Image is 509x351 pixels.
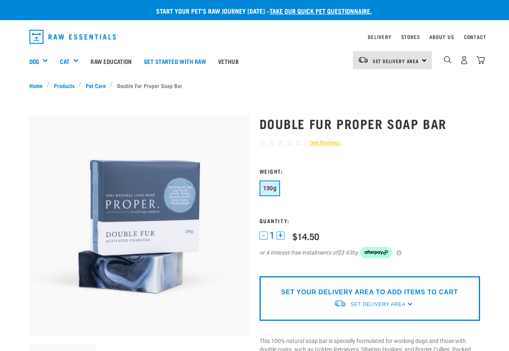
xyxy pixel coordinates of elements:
[277,138,284,147] span: ☆
[260,116,480,131] h1: Double Fur Proper Soap Bar
[373,60,419,62] span: Set Delivery Area
[476,56,485,64] img: home-icon@2x.png
[260,168,480,174] h3: Weight:
[293,231,319,241] div: $14.50
[276,232,284,240] button: +
[29,30,116,44] img: Raw Essentials Logo
[302,139,340,147] a: See Reviews
[49,81,78,90] a: Products
[29,81,47,90] a: Home
[29,57,39,66] a: Dog
[84,45,138,77] a: Raw Education
[263,185,277,191] span: 130g
[260,181,280,196] button: 130g
[464,35,486,38] a: Contact
[29,116,250,336] img: Double fur soap
[460,56,468,64] img: user.png
[260,247,480,258] div: or 4 interest-free instalments of by
[358,56,369,64] img: van-moving.png
[334,300,346,308] img: van-moving.png
[360,247,392,258] img: Afterpay
[281,287,458,297] p: SET YOUR DELIVERY AREA TO ADD ITEMS TO CART
[81,81,110,90] a: Pet Care
[286,138,293,147] span: ☆
[23,27,486,47] nav: dropdown navigation
[444,56,451,64] img: home-icon-1@2x.png
[401,35,420,38] a: Stores
[338,248,352,257] span: $3.63
[260,232,268,240] button: -
[138,45,212,77] a: Get started with Raw
[60,57,69,66] a: Cat
[270,9,372,12] a: take our quick pet questionnaire.
[260,218,480,224] h3: Quantity:
[260,138,266,147] span: ☆
[212,45,245,77] a: Vethub
[29,81,480,90] nav: breadcrumbs
[368,35,391,38] a: Delivery
[350,302,405,307] span: Set Delivery Area
[429,35,454,38] a: About Us
[268,138,275,147] span: ☆
[295,138,302,147] span: ☆
[270,231,274,240] span: 1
